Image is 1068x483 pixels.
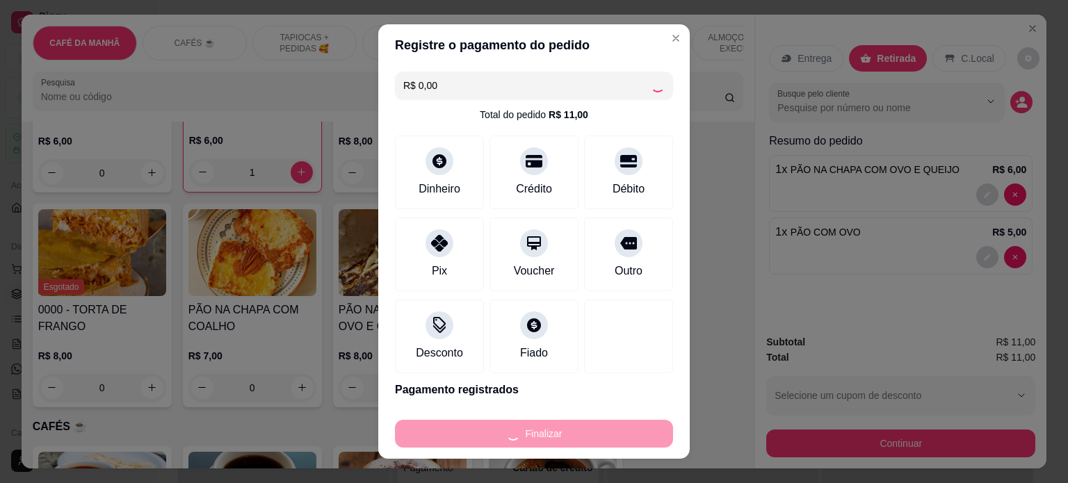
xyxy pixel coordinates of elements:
[403,72,651,99] input: Ex.: hambúrguer de cordeiro
[516,181,552,197] div: Crédito
[416,345,463,361] div: Desconto
[665,27,687,49] button: Close
[395,382,673,398] p: Pagamento registrados
[378,24,690,66] header: Registre o pagamento do pedido
[480,108,588,122] div: Total do pedido
[432,263,447,279] div: Pix
[615,263,642,279] div: Outro
[613,181,645,197] div: Débito
[549,108,588,122] div: R$ 11,00
[514,263,555,279] div: Voucher
[651,79,665,92] div: Loading
[419,181,460,197] div: Dinheiro
[520,345,548,361] div: Fiado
